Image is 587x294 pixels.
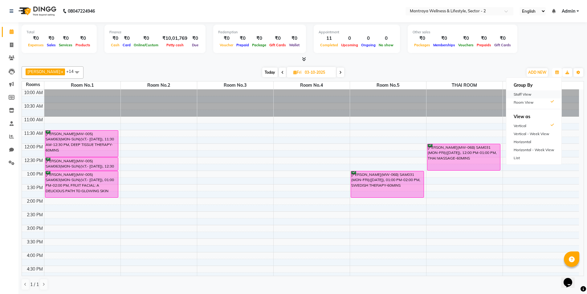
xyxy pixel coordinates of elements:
div: 11 [319,35,340,42]
div: 4:00 PM [26,252,44,259]
div: ₹0 [121,35,132,42]
div: Vertical - Week View [506,130,561,138]
span: Due [190,43,200,47]
div: ₹0 [493,35,512,42]
span: Fri [292,70,303,75]
div: ₹0 [45,35,57,42]
span: +14 [66,69,78,74]
span: Petty cash [165,43,185,47]
div: ₹0 [413,35,432,42]
span: Gift Cards [493,43,512,47]
div: ₹10,01,769 [160,35,190,42]
div: ₹0 [57,35,74,42]
div: Room View [506,98,561,106]
div: ₹0 [432,35,457,42]
div: Finance [109,30,201,35]
span: Room no.3 [197,81,273,89]
span: Completed [319,43,340,47]
div: 2:00 PM [26,198,44,205]
div: 12:30 PM [23,157,44,164]
span: Gift Cards [268,43,287,47]
div: ₹0 [109,35,121,42]
div: Appointment [319,30,395,35]
div: ₹0 [268,35,287,42]
div: 1:30 PM [26,184,44,191]
div: List [506,154,561,162]
div: 10:30 AM [23,103,44,110]
div: Staff View [506,90,561,98]
div: Total [26,30,92,35]
b: 08047224946 [68,2,95,20]
div: [PERSON_NAME](MW-068) SAM031 (MON-FRI)([DATE]), 01:00 PM-02:00 PM, SWEDISH THERAPY-60MINS [351,171,424,197]
div: 0 [377,35,395,42]
div: ₹0 [26,35,45,42]
div: ₹0 [457,35,475,42]
iframe: chat widget [561,269,581,288]
span: Room no.2 [121,81,197,89]
input: 2025-10-03 [303,68,334,77]
div: [PERSON_NAME](MW-068) SAM031 (MON-FRI)([DATE]), 12:00 PM-01:00 PM, THAI MASSAGE-60MINS [427,144,500,170]
span: Admin [562,8,575,14]
span: Memberships [432,43,457,47]
span: Services [57,43,74,47]
span: Prepaid [235,43,251,47]
div: 0 [360,35,377,42]
span: Voucher [218,43,235,47]
span: FOOT ROOM [503,81,579,89]
span: Prepaids [475,43,493,47]
div: 0 [340,35,360,42]
span: Online/Custom [132,43,160,47]
span: Card [121,43,132,47]
div: [PERSON_NAME](MW-005) SAM063(MON-SUN)(V.T.- [DATE]), 12:30 PM-01:00 PM, BODY EXFOLIATION-30MINS [45,158,118,170]
span: Sales [45,43,57,47]
span: Cash [109,43,121,47]
span: Room no.1 [44,81,120,89]
div: Rooms [22,81,44,88]
span: Wallet [287,43,301,47]
div: 10:00 AM [23,89,44,96]
a: x [60,69,63,74]
div: Vertical [506,122,561,130]
div: 4:30 PM [26,266,44,272]
div: ₹0 [251,35,268,42]
span: Room no.4 [274,81,350,89]
div: ₹0 [287,35,301,42]
div: ₹0 [132,35,160,42]
div: Horizontal - Week View [506,146,561,154]
div: Other sales [413,30,512,35]
div: 2:30 PM [26,212,44,218]
div: 3:00 PM [26,225,44,232]
span: Package [251,43,268,47]
div: 1:00 PM [26,171,44,177]
span: Expenses [26,43,45,47]
span: Vouchers [457,43,475,47]
button: ADD NEW [527,68,548,77]
span: Today [262,68,278,77]
h6: Group By [506,80,561,90]
span: Room no.5 [350,81,426,89]
span: THAI ROOM [426,81,503,89]
span: Packages [413,43,432,47]
div: ₹0 [235,35,251,42]
span: No show [377,43,395,47]
span: ADD NEW [528,70,546,75]
span: Upcoming [340,43,360,47]
div: Horizontal [506,138,561,146]
div: ₹0 [190,35,201,42]
div: ₹0 [218,35,235,42]
span: Products [74,43,92,47]
div: [PERSON_NAME](MW-005) SAM063(MON-SUN)(V.T.- [DATE]), 11:30 AM-12:30 PM, DEEP TISSUE THERAPY-60MINS [45,130,118,157]
div: 11:30 AM [23,130,44,137]
span: [PERSON_NAME] [27,69,60,74]
span: 1 / 1 [30,281,39,288]
div: ₹0 [74,35,92,42]
span: Ongoing [360,43,377,47]
h6: View as [506,112,561,122]
div: Redemption [218,30,301,35]
div: 3:30 PM [26,239,44,245]
div: [PERSON_NAME](MW-005) SAM063(MON-SUN)(V.T.- [DATE]), 01:00 PM-02:00 PM, FRUIT FACIAL: A DELICIOUS... [45,171,118,197]
div: ₹0 [475,35,493,42]
img: logo [16,2,58,20]
div: 12:00 PM [23,144,44,150]
div: 11:00 AM [23,117,44,123]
